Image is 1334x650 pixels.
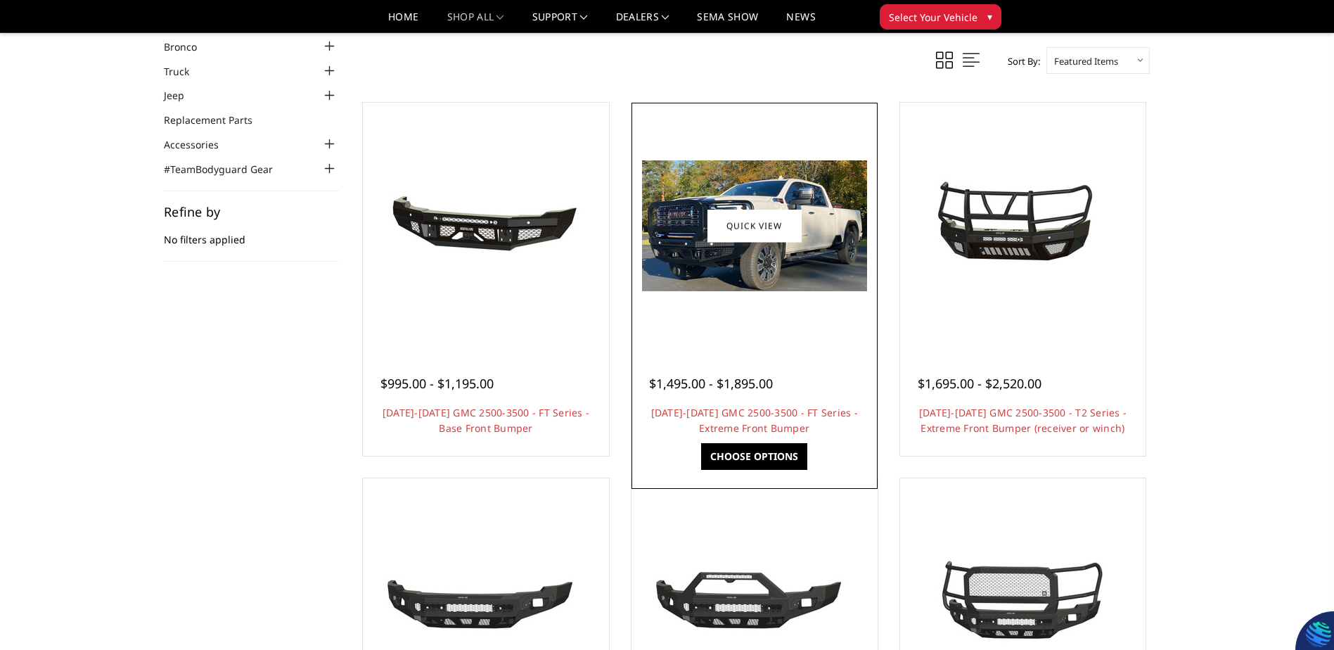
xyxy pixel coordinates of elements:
a: [DATE]-[DATE] GMC 2500-3500 - FT Series - Base Front Bumper [383,406,589,435]
a: News [786,12,815,32]
span: $1,495.00 - $1,895.00 [649,375,773,392]
a: #TeamBodyguard Gear [164,162,290,177]
span: $1,695.00 - $2,520.00 [918,375,1041,392]
a: Quick view [707,209,802,242]
span: ▾ [987,9,992,24]
a: SEMA Show [697,12,758,32]
img: 2024-2026 GMC 2500-3500 - FT Series - Extreme Front Bumper [642,160,867,291]
a: Truck [164,64,207,79]
span: $995.00 - $1,195.00 [380,375,494,392]
a: shop all [447,12,504,32]
a: 2024-2026 GMC 2500-3500 - T2 Series - Extreme Front Bumper (receiver or winch) 2024-2026 GMC 2500... [904,106,1143,345]
a: Home [388,12,418,32]
a: Accessories [164,137,236,152]
a: [DATE]-[DATE] GMC 2500-3500 - FT Series - Extreme Front Bumper [651,406,858,435]
label: Sort By: [1000,51,1040,72]
a: Choose Options [701,443,807,470]
a: Jeep [164,88,202,103]
a: 2024-2025 GMC 2500-3500 - FT Series - Base Front Bumper 2024-2025 GMC 2500-3500 - FT Series - Bas... [366,106,605,345]
span: Select Your Vehicle [889,10,977,25]
a: Dealers [616,12,669,32]
a: [DATE]-[DATE] GMC 2500-3500 - T2 Series - Extreme Front Bumper (receiver or winch) [919,406,1127,435]
button: Select Your Vehicle [880,4,1001,30]
h5: Refine by [164,205,338,218]
iframe: Chat Widget [1264,582,1334,650]
a: Bronco [164,39,214,54]
a: Support [532,12,588,32]
a: 2024-2026 GMC 2500-3500 - FT Series - Extreme Front Bumper 2024-2026 GMC 2500-3500 - FT Series - ... [635,106,874,345]
div: No filters applied [164,205,338,262]
a: Replacement Parts [164,113,270,127]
